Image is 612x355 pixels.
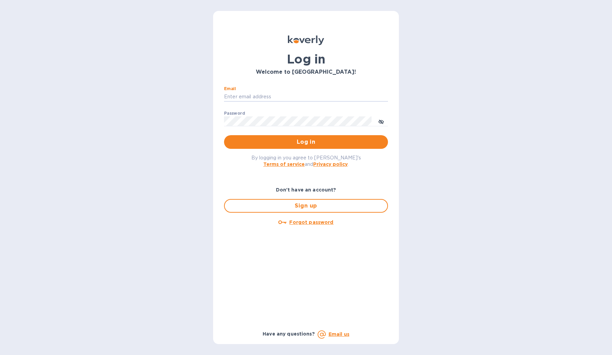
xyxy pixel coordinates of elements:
[230,202,382,210] span: Sign up
[224,92,388,102] input: Enter email address
[313,161,348,167] a: Privacy policy
[289,219,333,225] u: Forgot password
[374,114,388,128] button: toggle password visibility
[276,187,336,193] b: Don't have an account?
[224,135,388,149] button: Log in
[224,52,388,66] h1: Log in
[224,87,236,91] label: Email
[224,111,245,115] label: Password
[229,138,382,146] span: Log in
[288,35,324,45] img: Koverly
[329,331,349,337] a: Email us
[224,69,388,75] h3: Welcome to [GEOGRAPHIC_DATA]!
[224,199,388,213] button: Sign up
[251,155,361,167] span: By logging in you agree to [PERSON_NAME]'s and .
[263,161,305,167] a: Terms of service
[263,331,315,337] b: Have any questions?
